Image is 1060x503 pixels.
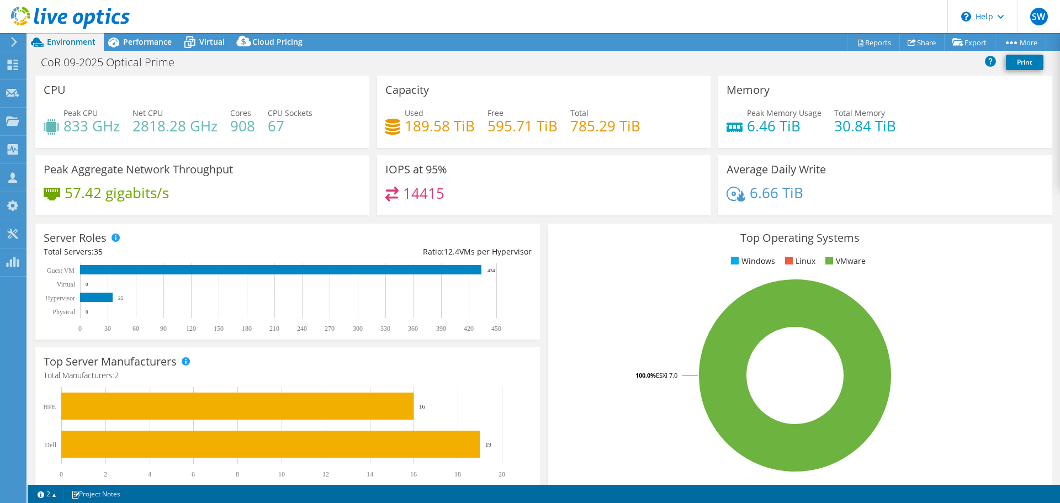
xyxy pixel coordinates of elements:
text: HPE [43,403,56,411]
a: Reports [847,34,900,51]
text: 2 [104,470,107,478]
span: Performance [123,36,172,47]
text: 60 [132,325,139,332]
text: 150 [214,325,224,332]
tspan: ESXi 7.0 [656,371,677,379]
span: 35 [94,246,103,257]
h4: 6.46 TiB [747,120,821,132]
span: Virtual [199,36,225,47]
text: Guest VM [47,267,75,274]
span: Net CPU [132,108,163,118]
text: 14 [367,470,373,478]
text: Hypervisor [45,294,75,302]
h4: 785.29 TiB [570,120,640,132]
h4: 189.58 TiB [405,120,475,132]
h3: Memory [727,84,770,96]
span: Total Memory [834,108,885,118]
a: Export [944,34,995,51]
h3: IOPS at 95% [385,163,447,176]
span: Cores [230,108,251,118]
h3: Capacity [385,84,429,96]
text: 35 [118,295,124,301]
h3: Top Operating Systems [556,232,1044,244]
span: 2 [114,370,119,380]
span: Cloud Pricing [252,36,303,47]
text: 270 [325,325,335,332]
a: More [995,34,1046,51]
text: 30 [104,325,111,332]
text: 20 [499,470,505,478]
text: 18 [454,470,461,478]
text: 90 [160,325,167,332]
text: 16 [419,403,426,410]
h4: 908 [230,120,255,132]
text: 16 [410,470,417,478]
h4: 6.66 TiB [750,187,803,199]
text: 390 [436,325,446,332]
text: 434 [487,268,495,273]
text: 6 [192,470,195,478]
h4: 595.71 TiB [487,120,558,132]
span: Environment [47,36,96,47]
text: 450 [491,325,501,332]
text: 300 [353,325,363,332]
li: VMware [823,255,866,267]
tspan: 100.0% [635,371,656,379]
h4: 67 [268,120,312,132]
text: 0 [86,309,88,315]
h1: CoR 09-2025 Optical Prime [36,56,192,68]
h4: 2818.28 GHz [132,120,218,132]
text: 210 [269,325,279,332]
text: 0 [78,325,82,332]
text: 0 [86,282,88,287]
h3: Server Roles [44,232,107,244]
span: Peak Memory Usage [747,108,821,118]
text: 120 [186,325,196,332]
h4: 833 GHz [63,120,120,132]
span: SW [1030,8,1048,25]
text: 240 [297,325,307,332]
h4: 30.84 TiB [834,120,896,132]
text: 180 [242,325,252,332]
a: Print [1006,55,1043,70]
span: CPU Sockets [268,108,312,118]
text: 0 [60,470,63,478]
span: Free [487,108,504,118]
text: Virtual [57,280,76,288]
h3: CPU [44,84,66,96]
span: 12.4 [444,246,459,257]
span: Total [570,108,589,118]
text: 4 [148,470,151,478]
div: Ratio: VMs per Hypervisor [288,246,532,258]
text: 330 [380,325,390,332]
text: Dell [45,441,56,449]
a: 2 [30,487,64,501]
h3: Top Server Manufacturers [44,356,177,368]
a: Project Notes [63,487,128,501]
text: 19 [485,441,492,448]
li: Windows [728,255,775,267]
div: Total Servers: [44,246,288,258]
li: Linux [782,255,815,267]
text: 420 [464,325,474,332]
text: 10 [278,470,285,478]
h3: Average Daily Write [727,163,826,176]
text: 12 [322,470,329,478]
h4: Total Manufacturers: [44,369,532,382]
svg: \n [961,12,971,22]
h4: 57.42 gigabits/s [65,187,169,199]
h3: Peak Aggregate Network Throughput [44,163,233,176]
a: Share [899,34,945,51]
h4: 14415 [403,187,444,199]
text: 360 [408,325,418,332]
span: Peak CPU [63,108,98,118]
text: Physical [52,308,75,316]
text: 8 [236,470,239,478]
span: Used [405,108,423,118]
